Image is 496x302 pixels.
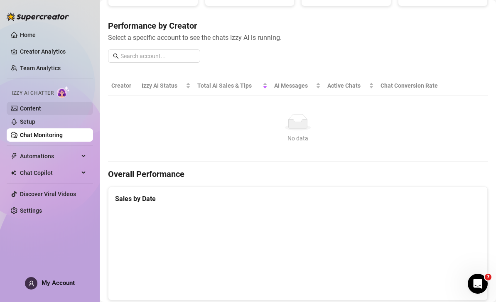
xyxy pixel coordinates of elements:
th: AI Messages [271,76,324,96]
span: Chat Copilot [20,166,79,179]
th: Total AI Sales & Tips [194,76,271,96]
span: Izzy AI Status [142,81,184,90]
div: No data [115,134,481,143]
span: Automations [20,150,79,163]
a: Creator Analytics [20,45,86,58]
img: logo-BBDzfeDw.svg [7,12,69,21]
th: Creator [108,76,138,96]
span: My Account [42,279,75,287]
a: Chat Monitoring [20,132,63,138]
span: Active Chats [327,81,367,90]
a: Settings [20,207,42,214]
span: thunderbolt [11,153,17,160]
input: Search account... [120,52,195,61]
span: search [113,53,119,59]
a: Home [20,32,36,38]
iframe: Intercom live chat [468,274,488,294]
span: Total AI Sales & Tips [197,81,261,90]
span: Izzy AI Chatter [12,89,54,97]
span: 7 [485,274,491,280]
h4: Overall Performance [108,168,488,180]
th: Active Chats [324,76,377,96]
a: Setup [20,118,35,125]
img: Chat Copilot [11,170,16,176]
div: Sales by Date [115,194,481,204]
a: Content [20,105,41,112]
th: Izzy AI Status [138,76,194,96]
a: Discover Viral Videos [20,191,76,197]
th: Chat Conversion Rate [377,76,450,96]
img: AI Chatter [57,86,70,98]
a: Team Analytics [20,65,61,71]
span: user [28,280,34,287]
span: Select a specific account to see the chats Izzy AI is running. [108,32,488,43]
span: AI Messages [274,81,314,90]
h4: Performance by Creator [108,20,488,32]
